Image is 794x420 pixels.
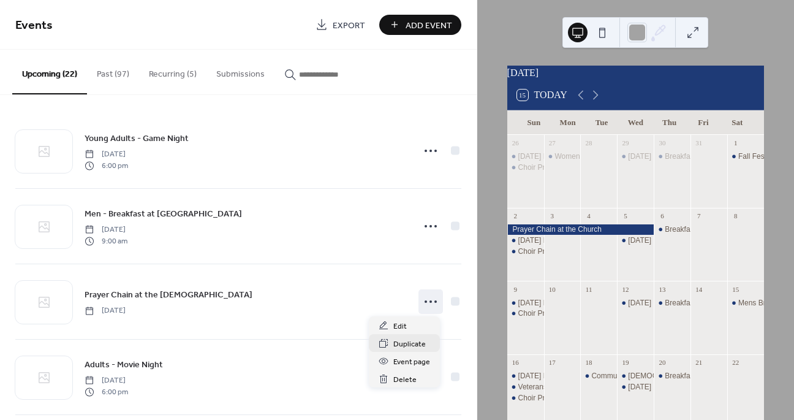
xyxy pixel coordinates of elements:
div: 19 [621,358,630,367]
span: 6:00 pm [85,160,128,171]
button: Recurring (5) [139,50,206,93]
div: Veterans [DATE] Service [518,382,599,392]
div: Choir Practice [518,162,564,173]
a: Men - Breakfast at [GEOGRAPHIC_DATA] [85,207,242,221]
div: [DATE] Night Service [628,151,697,162]
div: Choir Practice [518,393,564,403]
div: 16 [511,358,520,367]
div: 26 [511,139,520,148]
div: [DATE] Night Service [628,235,697,246]
div: 17 [548,358,557,367]
div: 20 [657,358,667,367]
div: Community Thanksgiving Service at Joshua Methodist [580,371,617,381]
div: Fri [686,110,720,135]
button: Past (97) [87,50,139,93]
div: Sun [517,110,551,135]
div: 21 [694,358,703,367]
button: Upcoming (22) [12,50,87,94]
span: [DATE] [85,375,128,386]
div: Wednesday Night Service [617,151,654,162]
div: 30 [657,139,667,148]
div: Thu [652,110,686,135]
div: Church Wide - Annual Thanksgiving Meal [617,371,654,381]
span: Add Event [406,19,452,32]
div: Sunday Morning at First AG Joshua [507,235,544,246]
div: 9 [511,284,520,294]
span: Duplicate [393,338,426,351]
a: Adults - Movie Night [85,357,163,372]
div: 12 [621,284,630,294]
div: Choir Practice [518,308,564,319]
div: Sunday Morning at First AG Joshua [507,371,544,381]
div: 6 [657,212,667,221]
div: Breakfast with Pastor [654,298,690,308]
div: Mens Breakfast [727,298,764,308]
span: Prayer Chain at the [DEMOGRAPHIC_DATA] [85,289,252,302]
div: Choir Practice [507,246,544,257]
span: Men - Breakfast at [GEOGRAPHIC_DATA] [85,208,242,221]
div: Sunday Morning at First AG Joshua [507,298,544,308]
div: Mens Breakfast [738,298,789,308]
div: 7 [694,212,703,221]
div: Wednesday Night Service [617,235,654,246]
div: Mon [551,110,584,135]
button: Add Event [379,15,461,35]
div: Sunday Morning at First AG Joshua [507,151,544,162]
div: Womens Social [544,151,581,162]
div: 28 [584,139,593,148]
div: 4 [584,212,593,221]
span: [DATE] [85,149,128,160]
span: Event page [393,356,430,368]
a: Prayer Chain at the [DEMOGRAPHIC_DATA] [85,288,252,302]
div: Breakfast with Pastor [654,224,690,235]
button: Submissions [206,50,274,93]
div: 5 [621,212,630,221]
div: 2 [511,212,520,221]
span: Adults - Movie Night [85,359,163,372]
div: Breakfast with Pastor [654,371,690,381]
div: Wednesday Night Service [617,298,654,308]
div: Choir Practice [507,308,544,319]
div: Wed [619,110,652,135]
div: Choir Practice [518,246,564,257]
div: [DATE] Morning at First AG [PERSON_NAME] [518,298,670,308]
div: 10 [548,284,557,294]
div: Breakfast with Pastor [654,151,690,162]
div: [DATE] Night Service [628,382,697,392]
div: Tue [584,110,618,135]
span: Export [333,19,365,32]
div: Veterans Sunday Service [507,382,544,392]
div: Sat [720,110,754,135]
span: 6:00 pm [85,386,128,397]
span: Edit [393,320,407,333]
span: [DATE] [85,305,126,316]
div: Womens Social [554,151,605,162]
div: [DATE] Morning at First AG [PERSON_NAME] [518,371,670,381]
div: 3 [548,212,557,221]
div: 27 [548,139,557,148]
div: 18 [584,358,593,367]
div: 14 [694,284,703,294]
span: Events [15,13,53,37]
div: Prayer Chain at the Church [507,224,654,235]
span: Young Adults - Game Night [85,132,189,145]
div: Fall Festival [727,151,764,162]
div: Fall Festival [738,151,777,162]
div: 1 [731,139,740,148]
div: 31 [694,139,703,148]
div: [DATE] Morning at First AG [PERSON_NAME] [518,235,670,246]
span: [DATE] [85,224,127,235]
a: Export [306,15,374,35]
div: [DATE] Morning at First AG [PERSON_NAME] [518,151,670,162]
span: Delete [393,373,417,386]
div: 13 [657,284,667,294]
span: 9:00 am [85,235,127,246]
div: 15 [731,284,740,294]
div: 11 [584,284,593,294]
div: [DATE] [507,66,764,80]
div: 22 [731,358,740,367]
div: [DATE] Night Service [628,298,697,308]
a: Young Adults - Game Night [85,131,189,145]
div: Wednesday Night Service [617,382,654,392]
div: Choir Practice [507,393,544,403]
